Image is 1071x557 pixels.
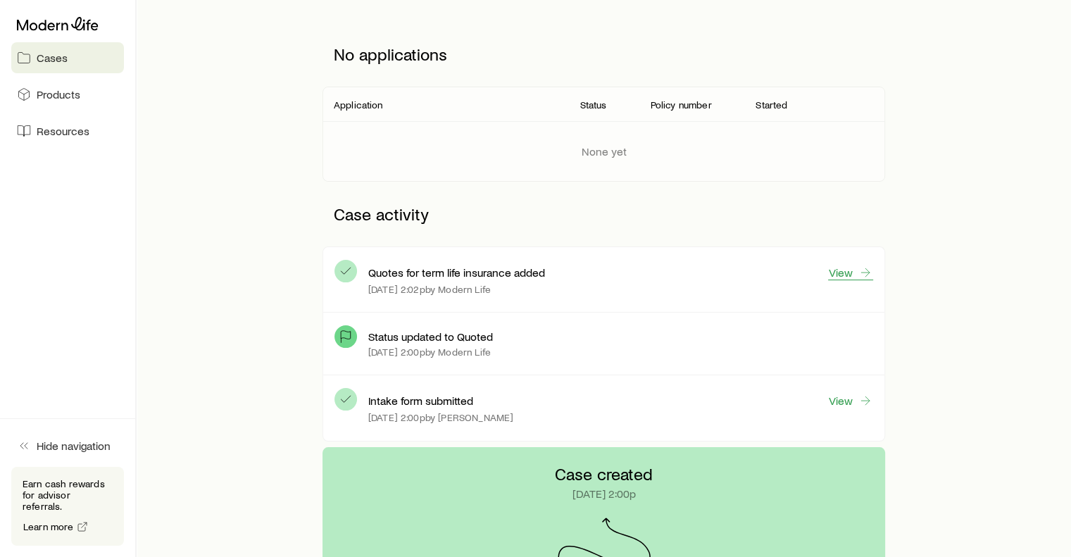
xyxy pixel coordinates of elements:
[37,124,89,138] span: Resources
[37,51,68,65] span: Cases
[555,464,653,484] p: Case created
[828,265,873,280] a: View
[334,99,383,111] p: Application
[11,79,124,110] a: Products
[23,478,113,512] p: Earn cash rewards for advisor referrals.
[650,99,711,111] p: Policy number
[11,467,124,546] div: Earn cash rewards for advisor referrals.Learn more
[322,33,885,75] p: No applications
[368,412,513,423] p: [DATE] 2:00p by [PERSON_NAME]
[582,144,627,158] p: None yet
[580,99,607,111] p: Status
[756,99,787,111] p: Started
[368,346,491,358] p: [DATE] 2:00p by Modern Life
[11,430,124,461] button: Hide navigation
[37,87,80,101] span: Products
[368,265,545,280] p: Quotes for term life insurance added
[11,115,124,146] a: Resources
[368,394,473,408] p: Intake form submitted
[37,439,111,453] span: Hide navigation
[368,284,491,295] p: [DATE] 2:02p by Modern Life
[11,42,124,73] a: Cases
[23,522,74,532] span: Learn more
[368,330,493,344] p: Status updated to Quoted
[828,393,873,408] a: View
[322,193,885,235] p: Case activity
[572,487,636,501] p: [DATE] 2:00p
